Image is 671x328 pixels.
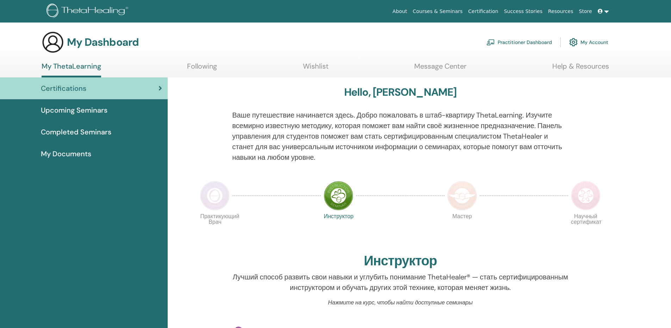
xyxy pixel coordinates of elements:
span: My Documents [41,149,91,159]
a: Success Stories [501,5,545,18]
h3: My Dashboard [67,36,139,49]
p: Нажмите на курс, чтобы найти доступные семинары [232,298,569,307]
a: Wishlist [303,62,329,76]
h2: Инструктор [364,253,437,269]
img: cog.svg [569,36,578,48]
p: Практикующий Врач [200,214,230,243]
img: logo.png [46,4,131,19]
a: About [390,5,410,18]
img: generic-user-icon.jpg [42,31,64,53]
img: Практикующий Врач [200,181,230,210]
a: Message Center [414,62,466,76]
a: My ThetaLearning [42,62,101,77]
img: chalkboard-teacher.svg [486,39,495,45]
img: Инструктор [324,181,353,210]
p: Лучший способ развить свои навыки и углубить понимание ThetaHealer® — стать сертифицированным инс... [232,272,569,293]
a: Following [187,62,217,76]
p: Ваше путешествие начинается здесь. Добро пожаловать в штаб-квартиру ThetaLearning. Изучите всемир... [232,110,569,163]
p: Инструктор [324,214,353,243]
img: Мастер [447,181,477,210]
span: Certifications [41,83,86,94]
p: Научный сертификат [571,214,601,243]
a: My Account [569,34,608,50]
span: Upcoming Seminars [41,105,107,115]
a: Resources [545,5,576,18]
a: Store [576,5,595,18]
h3: Hello, [PERSON_NAME] [344,86,457,99]
a: Practitioner Dashboard [486,34,552,50]
a: Help & Resources [552,62,609,76]
a: Courses & Seminars [410,5,466,18]
a: Certification [465,5,501,18]
img: Научный сертификат [571,181,601,210]
p: Мастер [447,214,477,243]
span: Completed Seminars [41,127,111,137]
